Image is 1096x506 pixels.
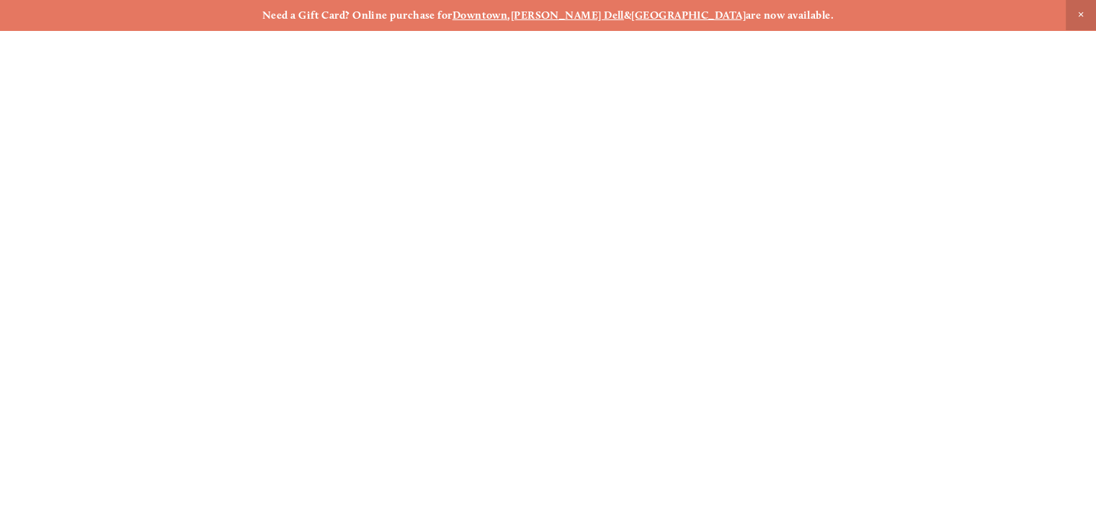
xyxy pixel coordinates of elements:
[453,9,508,22] a: Downtown
[262,9,453,22] strong: Need a Gift Card? Online purchase for
[631,9,746,22] a: [GEOGRAPHIC_DATA]
[511,9,624,22] a: [PERSON_NAME] Dell
[624,9,631,22] strong: &
[507,9,510,22] strong: ,
[746,9,834,22] strong: are now available.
